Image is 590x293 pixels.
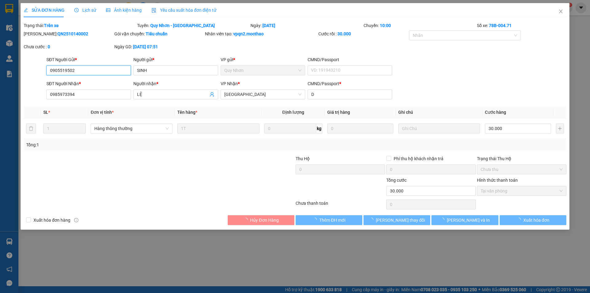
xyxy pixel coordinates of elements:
[391,155,446,162] span: Phí thu hộ khách nhận trả
[44,23,59,28] b: Trên xe
[228,215,294,225] button: Hủy Đơn Hàng
[396,106,482,118] th: Ghi chú
[327,124,393,133] input: 0
[552,3,569,20] button: Close
[282,110,304,115] span: Định lượng
[151,8,216,13] span: Yêu cầu xuất hóa đơn điện tử
[296,215,362,225] button: Thêm ĐH mới
[106,8,142,13] span: Ảnh kiện hàng
[431,215,498,225] button: [PERSON_NAME] và In
[364,215,430,225] button: [PERSON_NAME] thay đổi
[221,81,238,86] span: VP Nhận
[485,110,506,115] span: Cước hàng
[481,165,563,174] span: Chưa thu
[133,56,218,63] div: Người gửi
[91,110,114,115] span: Đơn vị tính
[363,22,476,29] div: Chuyến:
[477,155,566,162] div: Trạng thái Thu Hộ
[151,8,156,13] img: icon
[26,141,228,148] div: Tổng: 1
[133,44,158,49] b: [DATE] 07:51
[476,22,567,29] div: Số xe:
[114,30,204,37] div: Gói vận chuyển:
[517,218,523,222] span: loading
[74,8,96,13] span: Lịch sử
[177,110,197,115] span: Tên hàng
[24,8,65,13] span: SỬA ĐƠN HÀNG
[477,178,518,183] label: Hình thức thanh toán
[337,31,351,36] b: 30.000
[380,23,391,28] b: 10:00
[94,124,169,133] span: Hàng thông thường
[481,186,563,196] span: Tại văn phòng
[24,30,113,37] div: [PERSON_NAME]:
[447,217,490,224] span: [PERSON_NAME] và In
[26,124,36,133] button: delete
[250,217,278,224] span: Hủy Đơn Hàng
[313,218,319,222] span: loading
[489,23,512,28] b: 78B-004.71
[243,218,250,222] span: loading
[224,66,301,75] span: Quy Nhơn
[46,80,131,87] div: SĐT Người Nhận
[296,156,310,161] span: Thu Hộ
[295,200,386,211] div: Chưa thanh toán
[210,92,214,97] span: user-add
[146,31,167,36] b: Tiêu chuẩn
[57,31,88,36] b: QN2510140002
[523,217,549,224] span: Xuất hóa đơn
[556,124,564,133] button: plus
[318,30,408,37] div: Cước rồi :
[221,56,305,63] div: VP gửi
[369,218,376,222] span: loading
[308,80,392,87] div: CMND/Passport
[262,23,275,28] b: [DATE]
[133,80,218,87] div: Người nhận
[177,124,259,133] input: VD: Bàn, Ghế
[558,9,563,14] span: close
[319,217,345,224] span: Thêm ĐH mới
[308,56,392,63] div: CMND/Passport
[233,31,264,36] b: vpqn2.mocthao
[205,30,317,37] div: Nhân viên tạo:
[386,178,407,183] span: Tổng cước
[46,56,131,63] div: SĐT Người Gửi
[150,23,215,28] b: Quy Nhơn - [GEOGRAPHIC_DATA]
[398,124,480,133] input: Ghi Chú
[500,215,566,225] button: Xuất hóa đơn
[440,218,447,222] span: loading
[23,22,136,29] div: Trạng thái:
[136,22,250,29] div: Tuyến:
[74,218,78,222] span: info-circle
[106,8,110,12] span: picture
[327,110,350,115] span: Giá trị hàng
[250,22,363,29] div: Ngày:
[376,217,425,224] span: [PERSON_NAME] thay đổi
[31,217,73,224] span: Xuất hóa đơn hàng
[114,43,204,50] div: Ngày GD:
[316,124,322,133] span: kg
[24,8,28,12] span: edit
[48,44,50,49] b: 0
[43,110,48,115] span: SL
[24,43,113,50] div: Chưa cước :
[224,90,301,99] span: Tuy Hòa
[74,8,79,12] span: clock-circle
